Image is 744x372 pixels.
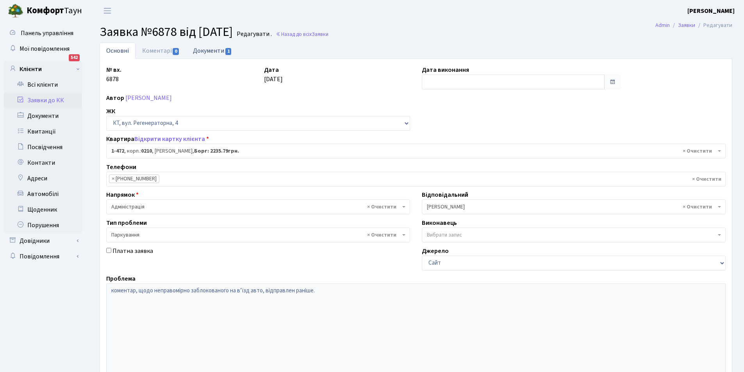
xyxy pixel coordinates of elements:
[4,233,82,249] a: Довідники
[112,175,114,183] span: ×
[27,4,82,18] span: Таун
[264,65,279,75] label: Дата
[106,134,209,144] label: Квартира
[100,23,233,41] span: Заявка №6878 від [DATE]
[683,147,712,155] span: Видалити всі елементи
[111,147,124,155] b: 1-472
[225,48,232,55] span: 1
[422,199,726,214] span: Онищенко В.І.
[258,65,416,89] div: [DATE]
[109,174,159,183] li: 068-888-81-98
[4,249,82,264] a: Повідомлення
[655,21,670,29] a: Admin
[4,202,82,217] a: Щоденник
[111,147,716,155] span: <b>1-472</b>, корп.: <b>0210</b>, Яцюта Катерина Пантелеймонівна, <b>Борг: 2235.79грн.</b>
[106,144,726,158] span: <b>1-472</b>, корп.: <b>0210</b>, Яцюта Катерина Пантелеймонівна, <b>Борг: 2235.79грн.</b>
[141,147,152,155] b: 0210
[106,190,139,199] label: Напрямок
[422,246,449,256] label: Джерело
[194,147,239,155] b: Борг: 2235.79грн.
[367,203,396,211] span: Видалити всі елементи
[106,107,115,116] label: ЖК
[112,246,153,256] label: Платна заявка
[4,171,82,186] a: Адреси
[4,61,82,77] a: Клієнти
[644,17,744,34] nav: breadcrumb
[4,25,82,41] a: Панель управління
[312,30,328,38] span: Заявки
[4,217,82,233] a: Порушення
[4,93,82,108] a: Заявки до КК
[106,228,410,242] span: Паркування
[687,6,735,16] a: [PERSON_NAME]
[186,43,239,59] a: Документи
[678,21,695,29] a: Заявки
[98,4,117,17] button: Переключити навігацію
[106,65,121,75] label: № вх.
[173,48,179,55] span: 0
[111,203,400,211] span: Адміністрація
[427,231,462,239] span: Вибрати запис
[106,93,124,103] label: Автор
[4,77,82,93] a: Всі клієнти
[422,190,468,199] label: Відповідальний
[111,231,400,239] span: Паркування
[21,29,73,37] span: Панель управління
[69,54,80,61] div: 542
[125,94,172,102] a: [PERSON_NAME]
[427,203,716,211] span: Онищенко В.І.
[695,21,732,30] li: Редагувати
[4,108,82,124] a: Документи
[4,124,82,139] a: Квитанції
[106,162,136,172] label: Телефони
[20,44,70,53] span: Мої повідомлення
[100,43,136,59] a: Основні
[100,65,258,89] div: 6878
[367,231,396,239] span: Видалити всі елементи
[687,7,735,15] b: [PERSON_NAME]
[422,218,457,228] label: Виконавець
[106,199,410,214] span: Адміністрація
[422,65,469,75] label: Дата виконання
[276,30,328,38] a: Назад до всіхЗаявки
[4,186,82,202] a: Автомобілі
[27,4,64,17] b: Комфорт
[136,43,186,59] a: Коментарі
[235,30,272,38] small: Редагувати .
[8,3,23,19] img: logo.png
[134,135,205,143] a: Відкрити картку клієнта
[692,175,721,183] span: Видалити всі елементи
[106,274,136,283] label: Проблема
[4,139,82,155] a: Посвідчення
[4,155,82,171] a: Контакти
[106,218,147,228] label: Тип проблеми
[4,41,82,57] a: Мої повідомлення542
[683,203,712,211] span: Видалити всі елементи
